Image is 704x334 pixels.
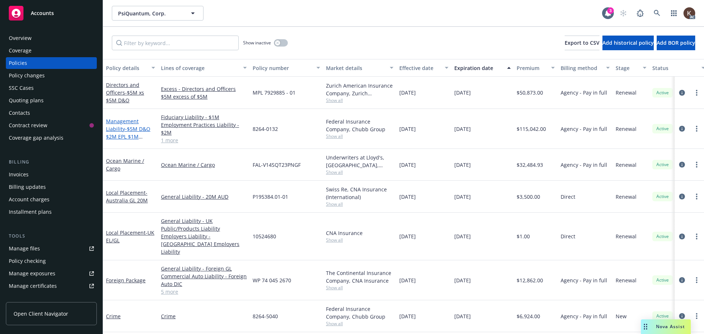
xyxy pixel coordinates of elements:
a: Contract review [6,120,97,131]
div: Coverage [9,45,32,56]
span: Active [655,89,670,96]
a: Ocean Marine / Cargo [161,161,247,169]
a: circleInformation [678,192,686,201]
div: Expiration date [454,64,503,72]
span: Agency - Pay in full [561,89,607,96]
span: Agency - Pay in full [561,161,607,169]
a: more [692,192,701,201]
div: SSC Cases [9,82,34,94]
span: Active [655,313,670,319]
span: WP 74 045 2670 [253,276,291,284]
span: [DATE] [454,125,471,133]
a: more [692,276,701,285]
span: Export to CSV [565,39,599,46]
span: Add historical policy [602,39,654,46]
span: [DATE] [454,276,471,284]
button: Billing method [558,59,613,77]
div: Policy checking [9,255,46,267]
div: Status [652,64,697,72]
a: circleInformation [678,124,686,133]
div: Effective date [399,64,440,72]
span: $50,873.00 [517,89,543,96]
span: Agency - Pay in full [561,312,607,320]
span: Show all [326,237,393,243]
a: Overview [6,32,97,44]
span: Active [655,277,670,283]
span: Agency - Pay in full [561,276,607,284]
a: Account charges [6,194,97,205]
span: $1.00 [517,232,530,240]
a: Manage certificates [6,280,97,292]
a: Manage exposures [6,268,97,279]
div: Overview [9,32,32,44]
span: - $5M xs $5M D&O [106,89,144,104]
span: Renewal [616,193,637,201]
button: Effective date [396,59,451,77]
a: Commercial Auto Liability - Foreign Auto DIC [161,272,247,288]
button: Policy number [250,59,323,77]
div: Contract review [9,120,47,131]
span: - UK EL/GL [106,229,154,244]
button: Lines of coverage [158,59,250,77]
span: Show all [326,97,393,103]
span: 8264-0132 [253,125,278,133]
div: Zurich American Insurance Company, Zurich Insurance Group [326,82,393,97]
span: New [616,312,627,320]
span: Show inactive [243,40,271,46]
div: Contacts [9,107,30,119]
div: Account charges [9,194,49,205]
span: [DATE] [399,312,416,320]
span: $115,042.00 [517,125,546,133]
a: Manage claims [6,293,97,304]
span: [DATE] [399,276,416,284]
div: Manage certificates [9,280,57,292]
div: Underwriters at Lloyd's, [GEOGRAPHIC_DATA], [PERSON_NAME] of [GEOGRAPHIC_DATA], [PERSON_NAME] Cargo [326,154,393,169]
a: more [692,312,701,320]
span: Accounts [31,10,54,16]
div: Federal Insurance Company, Chubb Group [326,305,393,320]
a: Policy checking [6,255,97,267]
div: CNA Insurance [326,229,393,237]
a: Contacts [6,107,97,119]
span: Show all [326,169,393,175]
a: more [692,124,701,133]
a: Ocean Marine / Cargo [106,157,144,172]
span: [DATE] [399,125,416,133]
a: circleInformation [678,232,686,241]
a: 5 more [161,288,247,296]
div: The Continental Insurance Company, CNA Insurance [326,269,393,285]
div: Lines of coverage [161,64,239,72]
span: $3,500.00 [517,193,540,201]
a: Employers Liability - [GEOGRAPHIC_DATA] Employers Liability [161,232,247,256]
span: 8264-5040 [253,312,278,320]
div: Policy number [253,64,312,72]
a: circleInformation [678,312,686,320]
span: Active [655,233,670,240]
div: Quoting plans [9,95,44,106]
span: [DATE] [454,89,471,96]
span: [DATE] [399,232,416,240]
div: Manage exposures [9,268,55,279]
span: [DATE] [454,232,471,240]
span: Show all [326,285,393,291]
a: Start snowing [616,6,631,21]
a: Accounts [6,3,97,23]
span: Nova Assist [656,323,685,330]
div: Market details [326,64,385,72]
span: MPL 7929885 - 01 [253,89,296,96]
a: Installment plans [6,206,97,218]
a: Crime [161,312,247,320]
a: Fiduciary Liability - $1M [161,113,247,121]
span: Renewal [616,89,637,96]
span: Show all [326,320,393,327]
div: Policy changes [9,70,45,81]
div: Manage files [9,243,40,254]
span: Active [655,161,670,168]
div: Swiss Re, CNA Insurance (International) [326,186,393,201]
span: FAL-V14SQT23PNGF [253,161,301,169]
div: 3 [607,7,614,14]
span: Renewal [616,276,637,284]
span: Direct [561,193,575,201]
div: Invoices [9,169,29,180]
span: $6,924.00 [517,312,540,320]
